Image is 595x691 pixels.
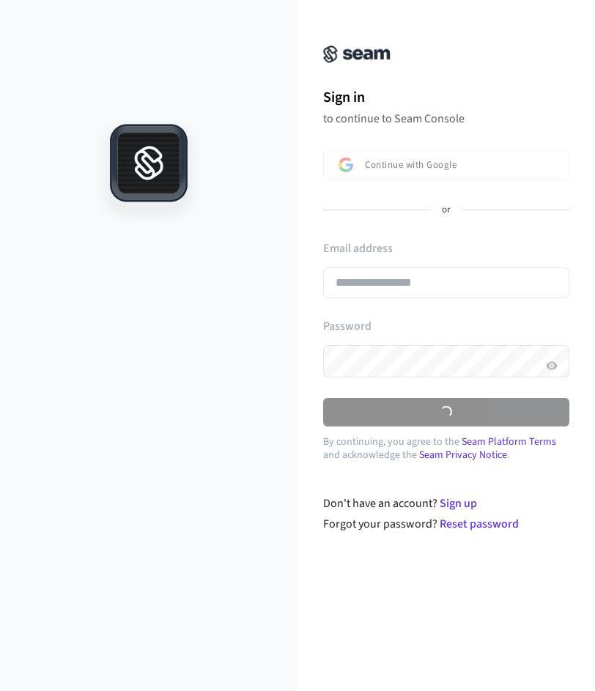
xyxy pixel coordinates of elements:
[323,45,391,63] img: Seam Console
[440,495,477,511] a: Sign up
[323,435,569,462] p: By continuing, you agree to the and acknowledge the .
[543,357,561,374] button: Show password
[440,516,519,532] a: Reset password
[442,204,451,217] p: or
[323,515,570,533] div: Forgot your password?
[323,495,570,512] div: Don't have an account?
[323,111,569,126] p: to continue to Seam Console
[323,86,569,108] h1: Sign in
[419,448,507,462] a: Seam Privacy Notice
[462,435,556,449] a: Seam Platform Terms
